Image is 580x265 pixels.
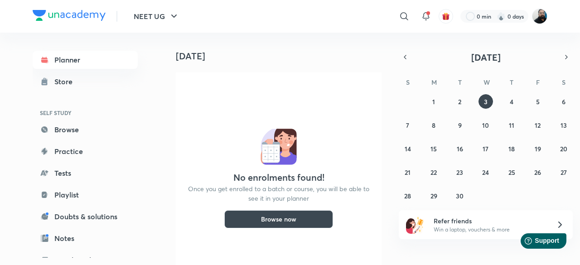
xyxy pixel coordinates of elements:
abbr: Wednesday [483,78,490,87]
a: Browse [33,120,138,139]
img: No events [261,129,297,165]
button: September 4, 2025 [504,94,519,109]
img: referral [406,216,424,234]
abbr: September 24, 2025 [482,168,489,177]
abbr: September 19, 2025 [535,145,541,153]
abbr: September 30, 2025 [456,192,464,200]
abbr: September 26, 2025 [534,168,541,177]
button: September 19, 2025 [531,141,545,156]
abbr: September 8, 2025 [432,121,435,130]
button: September 27, 2025 [556,165,571,179]
a: Playlist [33,186,138,204]
button: September 8, 2025 [426,118,441,132]
img: Sumit Kumar Agrawal [532,9,547,24]
button: September 6, 2025 [556,94,571,109]
abbr: September 21, 2025 [405,168,411,177]
abbr: Monday [431,78,437,87]
abbr: September 12, 2025 [535,121,541,130]
button: September 9, 2025 [453,118,467,132]
iframe: Help widget launcher [499,230,570,255]
div: Store [54,76,78,87]
abbr: September 11, 2025 [509,121,514,130]
button: September 16, 2025 [453,141,467,156]
abbr: September 23, 2025 [456,168,463,177]
button: September 20, 2025 [556,141,571,156]
abbr: Sunday [406,78,410,87]
a: Company Logo [33,10,106,23]
abbr: September 5, 2025 [536,97,540,106]
button: September 29, 2025 [426,188,441,203]
button: NEET UG [128,7,185,25]
abbr: September 1, 2025 [432,97,435,106]
button: September 2, 2025 [453,94,467,109]
button: September 23, 2025 [453,165,467,179]
button: September 14, 2025 [401,141,415,156]
button: September 21, 2025 [401,165,415,179]
abbr: September 16, 2025 [457,145,463,153]
abbr: September 27, 2025 [561,168,567,177]
button: September 15, 2025 [426,141,441,156]
abbr: September 9, 2025 [458,121,462,130]
abbr: September 20, 2025 [560,145,567,153]
a: Notes [33,229,138,247]
abbr: Thursday [510,78,513,87]
abbr: September 18, 2025 [508,145,515,153]
abbr: Saturday [562,78,565,87]
button: [DATE] [411,51,560,63]
button: Browse now [224,210,333,228]
abbr: September 7, 2025 [406,121,409,130]
button: September 11, 2025 [504,118,519,132]
p: Once you get enrolled to a batch or course, you will be able to see it in your planner [187,184,371,203]
abbr: September 3, 2025 [484,97,488,106]
img: Company Logo [33,10,106,21]
button: September 25, 2025 [504,165,519,179]
a: Doubts & solutions [33,207,138,226]
p: Win a laptop, vouchers & more [434,226,545,234]
button: September 22, 2025 [426,165,441,179]
abbr: September 10, 2025 [482,121,489,130]
abbr: September 2, 2025 [458,97,461,106]
button: September 26, 2025 [531,165,545,179]
img: streak [497,12,506,21]
abbr: September 17, 2025 [483,145,488,153]
a: Store [33,72,138,91]
abbr: September 6, 2025 [562,97,565,106]
abbr: September 13, 2025 [561,121,567,130]
abbr: September 14, 2025 [405,145,411,153]
button: September 12, 2025 [531,118,545,132]
abbr: September 25, 2025 [508,168,515,177]
button: September 7, 2025 [401,118,415,132]
abbr: September 4, 2025 [510,97,513,106]
button: September 18, 2025 [504,141,519,156]
abbr: Friday [536,78,540,87]
button: September 3, 2025 [478,94,493,109]
abbr: September 15, 2025 [430,145,437,153]
a: Practice [33,142,138,160]
button: avatar [439,9,453,24]
a: Tests [33,164,138,182]
button: September 1, 2025 [426,94,441,109]
button: September 24, 2025 [478,165,493,179]
h4: No enrolments found! [233,172,324,183]
button: September 17, 2025 [478,141,493,156]
h4: [DATE] [176,51,389,62]
button: September 5, 2025 [531,94,545,109]
h6: SELF STUDY [33,105,138,120]
abbr: September 28, 2025 [404,192,411,200]
img: avatar [442,12,450,20]
span: [DATE] [471,51,501,63]
a: Planner [33,51,138,69]
abbr: Tuesday [458,78,462,87]
button: September 30, 2025 [453,188,467,203]
abbr: September 22, 2025 [430,168,437,177]
h6: Refer friends [434,216,545,226]
button: September 10, 2025 [478,118,493,132]
button: September 13, 2025 [556,118,571,132]
abbr: September 29, 2025 [430,192,437,200]
button: September 28, 2025 [401,188,415,203]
